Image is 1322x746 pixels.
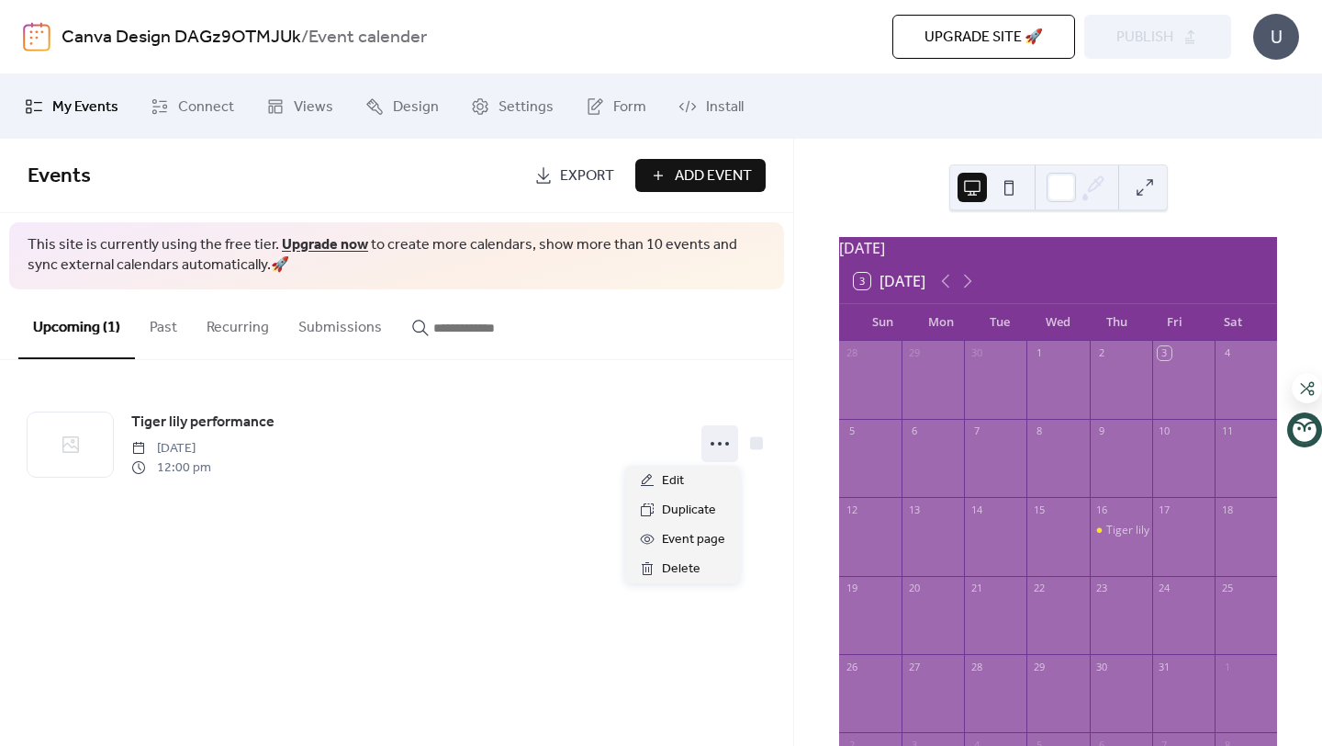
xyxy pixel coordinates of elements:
span: Event page [662,529,725,551]
span: 12:00 pm [131,458,211,478]
button: Add Event [635,159,766,192]
div: 9 [1095,424,1109,438]
div: 5 [845,424,858,438]
button: Upgrade site 🚀 [892,15,1075,59]
div: 21 [969,582,983,595]
div: 16 [1095,503,1109,516]
a: Tiger lily performance [131,411,274,435]
div: 29 [907,346,921,360]
div: 20 [907,582,921,595]
a: Upgrade now [282,231,368,259]
div: 18 [1220,503,1234,516]
div: 22 [1032,582,1046,595]
span: Add Event [675,165,752,187]
div: 25 [1220,582,1234,595]
div: 3 [1158,346,1171,360]
span: Settings [499,96,554,119]
a: Settings [457,82,567,131]
b: Event calender [308,20,427,55]
div: 14 [969,503,983,516]
div: Thu [1087,304,1146,341]
div: 17 [1158,503,1171,516]
div: 4 [1220,346,1234,360]
span: Install [706,96,744,119]
span: This site is currently using the free tier. to create more calendars, show more than 10 events an... [28,235,766,277]
a: Design [352,82,453,131]
div: [DATE] [839,237,1277,259]
span: Export [560,165,614,187]
button: Submissions [284,289,397,357]
button: 3[DATE] [847,268,932,294]
span: Delete [662,559,700,581]
span: Views [294,96,333,119]
span: My Events [52,96,118,119]
div: 28 [969,660,983,673]
div: 12 [845,503,858,516]
div: 7 [969,424,983,438]
div: 1 [1220,660,1234,673]
div: 10 [1158,424,1171,438]
a: Connect [137,82,248,131]
span: Tiger lily performance [131,412,274,434]
div: Tiger lily performance [1106,523,1219,538]
div: 1 [1032,346,1046,360]
span: Form [613,96,646,119]
div: 19 [845,582,858,595]
a: Export [521,159,628,192]
div: Sun [854,304,913,341]
span: [DATE] [131,439,211,458]
button: Recurring [192,289,284,357]
div: 23 [1095,582,1109,595]
span: Edit [662,470,684,492]
a: Install [665,82,757,131]
div: Tiger lily performance [1090,523,1152,538]
div: 29 [1032,660,1046,673]
div: 13 [907,503,921,516]
div: 28 [845,346,858,360]
a: Form [572,82,660,131]
div: 31 [1158,660,1171,673]
a: Views [252,82,347,131]
a: My Events [11,82,132,131]
div: Mon [913,304,971,341]
div: 27 [907,660,921,673]
div: 30 [969,346,983,360]
div: 6 [907,424,921,438]
div: 15 [1032,503,1046,516]
div: Sat [1204,304,1262,341]
span: Design [393,96,439,119]
div: 30 [1095,660,1109,673]
div: Tue [970,304,1029,341]
button: Past [135,289,192,357]
span: Connect [178,96,234,119]
span: Duplicate [662,500,716,522]
div: Fri [1146,304,1204,341]
b: / [301,20,308,55]
div: 26 [845,660,858,673]
div: 2 [1095,346,1109,360]
div: U [1253,14,1299,60]
button: Upcoming (1) [18,289,135,359]
div: Wed [1029,304,1088,341]
span: Upgrade site 🚀 [924,27,1043,49]
div: 24 [1158,582,1171,595]
span: Events [28,156,91,197]
div: 11 [1220,424,1234,438]
div: 8 [1032,424,1046,438]
img: logo [23,22,50,51]
a: Canva Design DAGz9OTMJUk [62,20,301,55]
